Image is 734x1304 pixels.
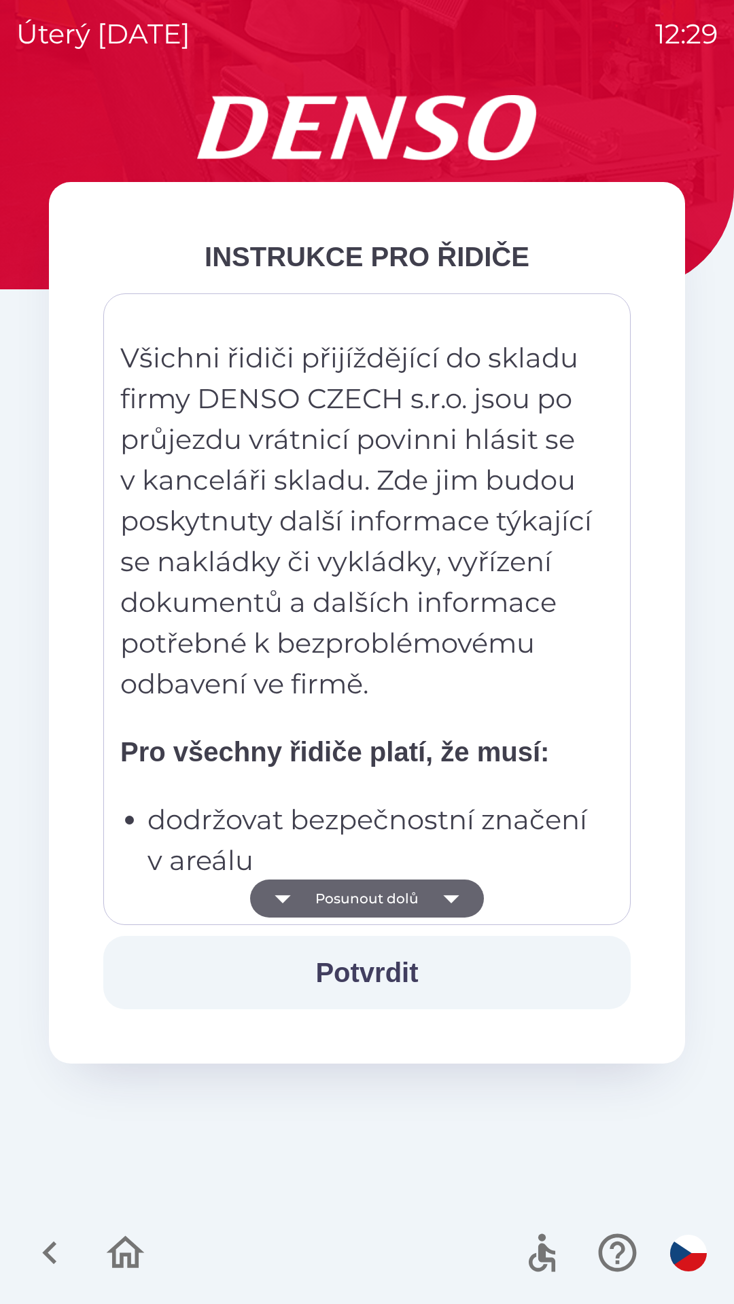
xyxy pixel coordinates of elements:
img: Logo [49,95,685,160]
p: Všichni řidiči přijíždějící do skladu firmy DENSO CZECH s.r.o. jsou po průjezdu vrátnicí povinni ... [120,338,595,704]
strong: Pro všechny řidiče platí, že musí: [120,737,549,767]
p: dodržovat bezpečnostní značení v areálu [147,799,595,881]
div: INSTRUKCE PRO ŘIDIČE [103,236,631,277]
img: cs flag [670,1235,707,1271]
button: Potvrdit [103,936,631,1009]
p: 12:29 [655,14,718,54]
p: úterý [DATE] [16,14,190,54]
button: Posunout dolů [250,880,484,918]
